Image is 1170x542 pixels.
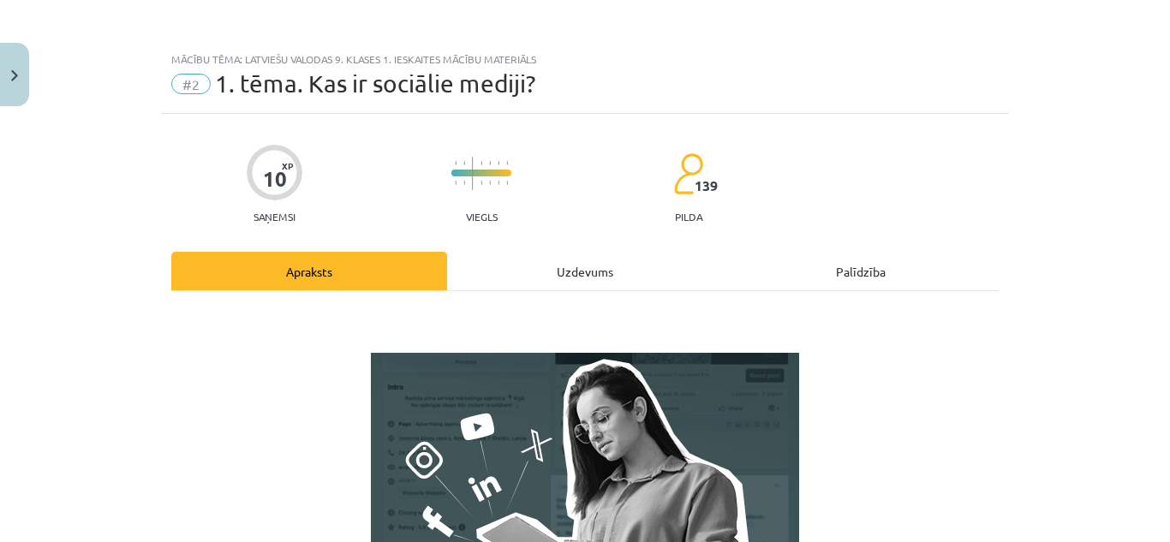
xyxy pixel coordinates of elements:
span: #2 [171,74,211,94]
div: Palīdzība [723,252,999,290]
img: icon-short-line-57e1e144782c952c97e751825c79c345078a6d821885a25fce030b3d8c18986b.svg [481,181,482,185]
img: icon-short-line-57e1e144782c952c97e751825c79c345078a6d821885a25fce030b3d8c18986b.svg [498,161,499,165]
img: icon-short-line-57e1e144782c952c97e751825c79c345078a6d821885a25fce030b3d8c18986b.svg [498,181,499,185]
img: icon-close-lesson-0947bae3869378f0d4975bcd49f059093ad1ed9edebbc8119c70593378902aed.svg [11,70,18,81]
img: icon-short-line-57e1e144782c952c97e751825c79c345078a6d821885a25fce030b3d8c18986b.svg [506,181,508,185]
img: icon-short-line-57e1e144782c952c97e751825c79c345078a6d821885a25fce030b3d8c18986b.svg [489,181,491,185]
img: icon-long-line-d9ea69661e0d244f92f715978eff75569469978d946b2353a9bb055b3ed8787d.svg [472,157,474,190]
img: students-c634bb4e5e11cddfef0936a35e636f08e4e9abd3cc4e673bd6f9a4125e45ecb1.svg [673,152,703,195]
span: XP [282,161,293,170]
span: 139 [695,178,718,194]
img: icon-short-line-57e1e144782c952c97e751825c79c345078a6d821885a25fce030b3d8c18986b.svg [481,161,482,165]
div: 10 [263,167,287,191]
div: Apraksts [171,252,447,290]
img: icon-short-line-57e1e144782c952c97e751825c79c345078a6d821885a25fce030b3d8c18986b.svg [455,161,457,165]
img: icon-short-line-57e1e144782c952c97e751825c79c345078a6d821885a25fce030b3d8c18986b.svg [489,161,491,165]
p: Viegls [466,211,498,223]
img: icon-short-line-57e1e144782c952c97e751825c79c345078a6d821885a25fce030b3d8c18986b.svg [455,181,457,185]
span: 1. tēma. Kas ir sociālie mediji? [215,69,535,98]
p: Saņemsi [247,211,302,223]
div: Uzdevums [447,252,723,290]
p: pilda [675,211,702,223]
div: Mācību tēma: Latviešu valodas 9. klases 1. ieskaites mācību materiāls [171,53,999,65]
img: icon-short-line-57e1e144782c952c97e751825c79c345078a6d821885a25fce030b3d8c18986b.svg [506,161,508,165]
img: icon-short-line-57e1e144782c952c97e751825c79c345078a6d821885a25fce030b3d8c18986b.svg [463,181,465,185]
img: icon-short-line-57e1e144782c952c97e751825c79c345078a6d821885a25fce030b3d8c18986b.svg [463,161,465,165]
